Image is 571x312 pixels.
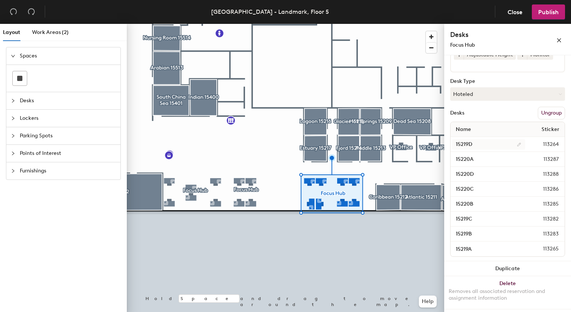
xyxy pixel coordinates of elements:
span: Close [508,9,523,16]
div: Removes all associated reservation and assignment information [449,288,567,302]
button: Help [419,296,437,308]
span: Name [452,123,475,136]
button: Redo (⌘ + ⇧ + Z) [24,4,39,19]
span: 113285 [525,200,563,208]
span: Parking Spots [20,127,116,144]
span: collapsed [11,116,15,121]
span: Work Areas (2) [32,29,69,35]
span: 113286 [525,185,563,193]
span: Spaces [20,47,116,65]
input: Unnamed desk [452,184,525,194]
span: Points of Interest [20,145,116,162]
span: Furnishings [20,162,116,180]
span: 113283 [525,230,563,238]
input: Unnamed desk [452,154,525,165]
span: expanded [11,54,15,58]
span: Layout [3,29,20,35]
div: Desk Type [450,78,565,84]
span: Publish [538,9,559,16]
input: Unnamed desk [452,169,525,180]
div: Desks [450,110,464,116]
span: close [556,38,562,43]
button: Publish [532,4,565,19]
span: 113282 [525,215,563,223]
button: DeleteRemoves all associated reservation and assignment information [444,276,571,309]
span: 113287 [525,155,563,163]
span: collapsed [11,134,15,138]
span: Lockers [20,110,116,127]
button: Ungroup [538,107,565,119]
span: collapsed [11,99,15,103]
span: Focus Hub [450,42,475,48]
div: [GEOGRAPHIC_DATA] - Landmark, Floor 5 [211,7,329,16]
input: Unnamed desk [452,139,525,150]
span: Desks [20,92,116,109]
span: collapsed [11,151,15,156]
span: 113264 [525,140,563,149]
input: Unnamed desk [452,214,525,224]
button: Undo (⌘ + Z) [6,4,21,19]
h4: Desks [450,30,532,40]
input: Unnamed desk [452,229,525,239]
span: undo [10,8,17,15]
span: 113288 [525,170,563,178]
span: collapsed [11,169,15,173]
button: Close [501,4,529,19]
button: Duplicate [444,261,571,276]
input: Unnamed desk [452,199,525,209]
input: Unnamed desk [452,244,525,254]
button: Hoteled [450,87,565,101]
span: Sticker [538,123,563,136]
span: 113265 [525,245,563,253]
